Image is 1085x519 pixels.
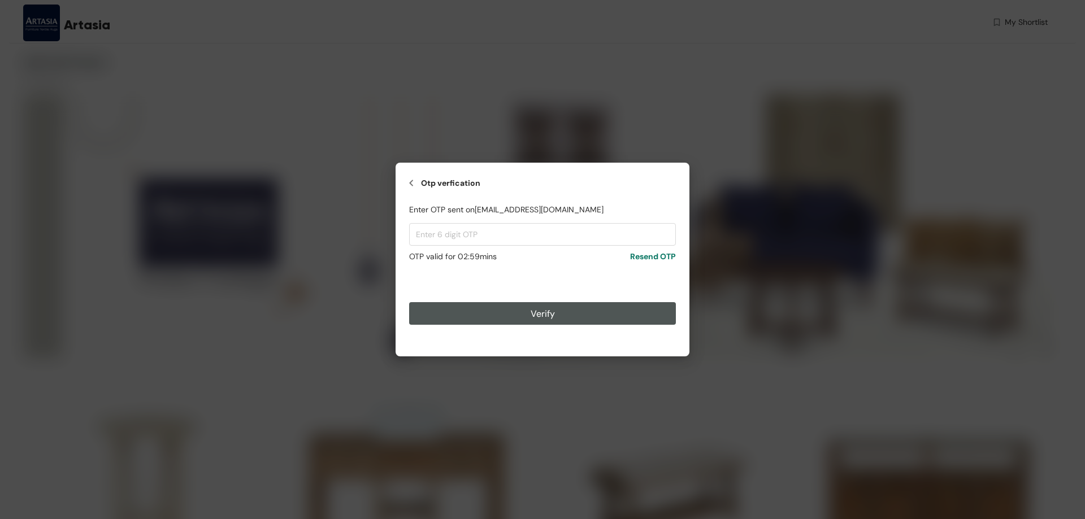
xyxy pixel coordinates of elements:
button: Verify [409,302,676,325]
span: Otp verfication [421,176,480,190]
span: Resend OTP [630,250,676,263]
span: OTP valid for 0 2 : 59 mins [409,250,497,263]
span: Enter OTP sent on [EMAIL_ADDRESS][DOMAIN_NAME] [409,203,604,216]
input: Enter 6 digit OTP [409,223,676,246]
img: goback.4440b7ee.svg [409,176,414,190]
